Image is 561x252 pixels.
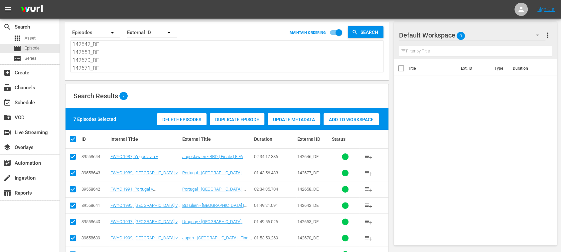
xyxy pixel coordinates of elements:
[16,2,48,17] img: ans4CAIJ8jUAAAAAAAAAAAAAAAAAAAAAAAAgQb4GAAAAAAAAAAAAAAAAAAAAAAAAJMjXAAAAAAAAAAAAAAAAAAAAAAAAgAT5G...
[268,113,320,125] button: Update Metadata
[182,136,252,142] div: External Title
[254,187,295,192] div: 02:34:35.704
[360,214,376,230] button: playlist_add
[13,34,21,42] span: Asset
[3,189,11,197] span: Reports
[3,69,11,77] span: Create
[157,113,207,125] button: Delete Episodes
[81,219,108,224] div: 89558640
[297,136,330,142] div: External ID
[268,117,320,122] span: Update Metadata
[110,154,180,169] a: FWYC 1987, Yugoslavia v [GEOGRAPHIC_DATA] FR, Final - FMR (DE)
[254,235,295,240] div: 01:53:59.269
[3,114,11,122] span: VOD
[110,219,180,234] a: FWYC 1997, [GEOGRAPHIC_DATA] v [GEOGRAPHIC_DATA], Final - FMR (DE)
[491,59,509,78] th: Type
[182,154,246,169] a: Jugoslawien - BRD | Finale | FIFA Junioren-Weltmeisterschaft Chile 1987™ | Spiel in voller Länge
[13,54,21,62] span: Series
[81,235,108,240] div: 89558639
[364,185,372,193] span: playlist_add
[182,187,249,211] a: Portugal - [GEOGRAPHIC_DATA] | Finale | FIFA Junioren-Weltmeisterschaft Portugal 1991™ | Spiel in...
[210,117,264,122] span: Duplicate Episode
[408,59,457,78] th: Title
[81,154,108,159] div: 89558644
[3,23,11,31] span: Search
[13,44,21,52] span: Episode
[364,153,372,161] span: playlist_add
[3,99,11,107] span: Schedule
[332,136,359,142] div: Status
[297,235,319,240] span: 142670_DE
[182,203,247,228] a: Brasilien - [GEOGRAPHIC_DATA] | Finale | FIFA Junioren-Weltmeisterschaft Katar 1995™ | Spiel in [...
[182,170,246,195] a: Portugal - [GEOGRAPHIC_DATA] | Finale | FIFA Junioren-Weltmeisterschaft Saudiarabien 1989™ | Spie...
[25,35,36,42] span: Asset
[358,26,383,38] span: Search
[157,117,207,122] span: Delete Episodes
[3,159,11,167] span: Automation
[81,170,108,175] div: 89558643
[457,29,465,43] span: 0
[399,26,546,44] div: Default Workspace
[25,45,40,51] span: Episode
[254,219,295,224] div: 01:49:56.026
[364,169,372,177] span: playlist_add
[297,203,319,208] span: 142642_DE
[110,203,180,218] a: FWYC 1995, [GEOGRAPHIC_DATA] v [GEOGRAPHIC_DATA], Final - FMR (DE)
[70,23,120,42] div: Episodes
[3,84,11,92] span: Channels
[297,170,319,175] span: 142677_DE
[3,128,11,136] span: Live Streaming
[110,235,180,250] a: FWYC 1999, [GEOGRAPHIC_DATA] v [GEOGRAPHIC_DATA], Final - FMR (DE)
[457,59,490,78] th: Ext. ID
[110,170,180,185] a: FWYC 1989, [GEOGRAPHIC_DATA] v [GEOGRAPHIC_DATA], Final - FMR (DE)
[4,5,12,13] span: menu
[544,31,552,39] span: more_vert
[254,136,295,142] div: Duration
[290,31,326,35] p: MAINTAIN ORDERING
[210,113,264,125] button: Duplicate Episode
[81,136,108,142] div: ID
[81,203,108,208] div: 89558641
[127,23,177,42] div: External ID
[81,187,108,192] div: 89558642
[360,198,376,213] button: playlist_add
[297,154,319,159] span: 142646_DE
[360,230,376,246] button: playlist_add
[509,59,549,78] th: Duration
[537,7,555,12] a: Sign Out
[360,181,376,197] button: playlist_add
[110,187,174,202] a: FWYC 1991, Portugal v [GEOGRAPHIC_DATA], Final - FMR (DE)
[73,92,118,100] span: Search Results
[544,27,552,43] button: more_vert
[324,113,379,125] button: Add to Workspace
[360,165,376,181] button: playlist_add
[364,234,372,242] span: playlist_add
[364,202,372,210] span: playlist_add
[3,143,11,151] span: Overlays
[297,187,319,192] span: 142658_DE
[254,154,295,159] div: 02:34:17.386
[324,117,379,122] span: Add to Workspace
[3,174,11,182] span: Ingestion
[297,219,319,224] span: 142653_DE
[348,26,383,38] button: Search
[182,219,252,244] a: Uruguay - [GEOGRAPHIC_DATA] | Finale | FIFA Junioren-Weltmeisterschaft [GEOGRAPHIC_DATA] 1997™ | ...
[254,170,295,175] div: 01:43:56.433
[110,136,180,142] div: Internal Title
[25,55,37,62] span: Series
[360,149,376,165] button: playlist_add
[364,218,372,226] span: playlist_add
[254,203,295,208] div: 01:49:21.091
[72,42,383,72] textarea: 142646_DE 142677_DE 142658_DE 142642_DE 142653_DE 142670_DE 142671_DE
[73,116,116,123] div: 7 Episodes Selected
[119,94,128,98] span: 7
